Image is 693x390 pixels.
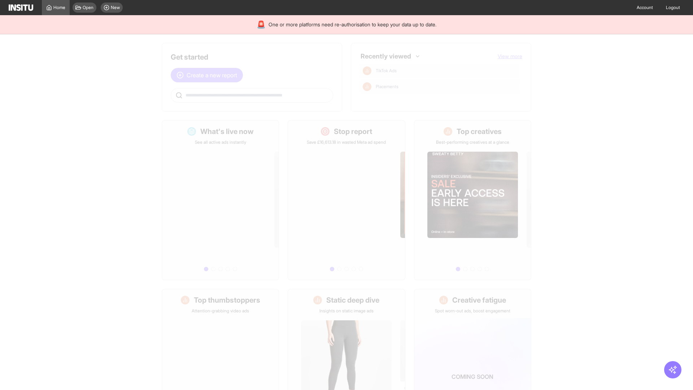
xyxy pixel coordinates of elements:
span: One or more platforms need re-authorisation to keep your data up to date. [269,21,436,28]
span: Home [53,5,65,10]
div: 🚨 [257,19,266,30]
span: Open [83,5,93,10]
span: New [111,5,120,10]
img: Logo [9,4,33,11]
